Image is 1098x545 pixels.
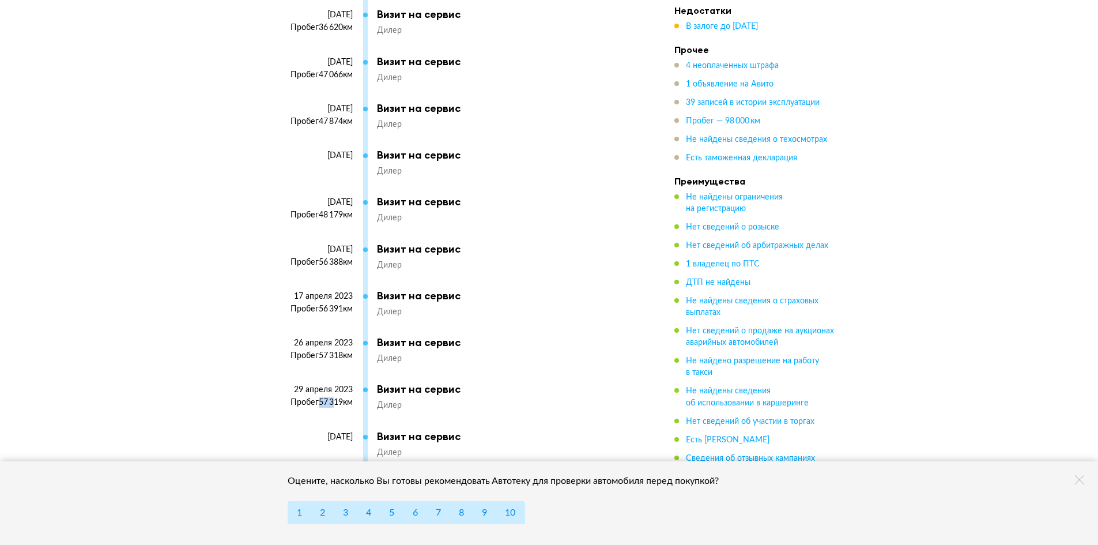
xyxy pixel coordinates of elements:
div: Пробег 47 066 км [277,70,353,80]
h4: Прочее [674,44,836,55]
span: Нет сведений об арбитражных делах [686,242,828,250]
div: [DATE] [277,432,353,442]
span: Нет сведений об участии в торгах [686,417,814,425]
button: 6 [403,501,427,524]
span: 7 [436,508,441,517]
div: Визит на сервис [377,8,628,21]
span: Дилер [377,355,402,363]
div: Визит на сервис [377,383,628,396]
button: 1 [288,501,311,524]
button: 5 [380,501,403,524]
span: 39 записей в истории эксплуатации [686,99,820,107]
button: 2 [311,501,334,524]
div: 17 апреля 2023 [277,291,353,302]
div: Визит на сервис [377,430,628,443]
h4: Недостатки [674,5,836,16]
div: Пробег 57 319 км [277,397,353,408]
div: Пробег 56 391 км [277,304,353,314]
span: Дилер [377,74,402,82]
div: [DATE] [277,104,353,114]
button: 9 [473,501,496,524]
div: [DATE] [277,197,353,208]
span: Дилер [377,449,402,457]
span: 6 [413,508,418,517]
div: 29 апреля 2023 [277,385,353,395]
span: Дилер [377,167,402,175]
button: 3 [334,501,357,524]
div: [DATE] [277,151,353,161]
button: 4 [357,501,380,524]
span: Не найдены сведения о страховых выплатах [686,297,818,317]
span: В залоге до [DATE] [686,22,758,31]
button: 7 [427,501,450,524]
span: Дилер [377,308,402,316]
span: ДТП не найдены [686,279,750,287]
span: 1 владелец по ПТС [686,260,760,268]
button: 8 [450,501,473,524]
span: Есть таможенная декларация [686,154,797,162]
span: 10 [505,508,515,517]
div: Оцените, насколько Вы готовы рекомендовать Автотеку для проверки автомобиля перед покупкой? [288,475,734,487]
div: Визит на сервис [377,336,628,349]
span: 4 [366,508,371,517]
span: Пробег — 98 000 км [686,117,760,125]
span: 1 [297,508,302,517]
span: Не найдены сведения об использовании в каршеринге [686,387,809,407]
div: Визит на сервис [377,55,628,68]
span: 2 [320,508,325,517]
span: Дилер [377,27,402,35]
div: Пробег 47 874 км [277,116,353,127]
div: 26 апреля 2023 [277,338,353,348]
span: Нет сведений о розыске [686,223,779,231]
div: [DATE] [277,245,353,255]
h4: Преимущества [674,175,836,187]
div: Визит на сервис [377,102,628,115]
div: Пробег 56 388 км [277,257,353,268]
button: 10 [496,501,525,524]
span: Есть [PERSON_NAME] [686,435,769,443]
span: 1 объявление на Авито [686,80,773,88]
span: 8 [459,508,464,517]
span: 5 [389,508,394,517]
span: Дилер [377,214,402,222]
div: Визит на сервис [377,196,628,208]
div: Пробег 36 620 км [277,22,353,33]
span: Не найдены ограничения на регистрацию [686,193,783,213]
span: Дилер [377,261,402,269]
div: [DATE] [277,10,353,20]
span: Дилер [377,121,402,129]
div: Визит на сервис [377,290,628,302]
span: 3 [343,508,348,517]
span: Дилер [377,401,402,409]
span: Не найдены сведения о техосмотрах [686,136,827,144]
div: Пробег 57 318 км [277,351,353,361]
div: Визит на сервис [377,243,628,255]
span: Нет сведений о продаже на аукционах аварийных автомобилей [686,327,834,347]
span: 9 [482,508,487,517]
span: Не найдено разрешение на работу в такси [686,357,819,377]
span: Сведения об отзывных кампаниях не найдены [686,454,815,473]
div: Визит на сервис [377,149,628,161]
div: [DATE] [277,57,353,67]
div: Пробег 48 179 км [277,210,353,220]
span: 4 неоплаченных штрафа [686,62,779,70]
